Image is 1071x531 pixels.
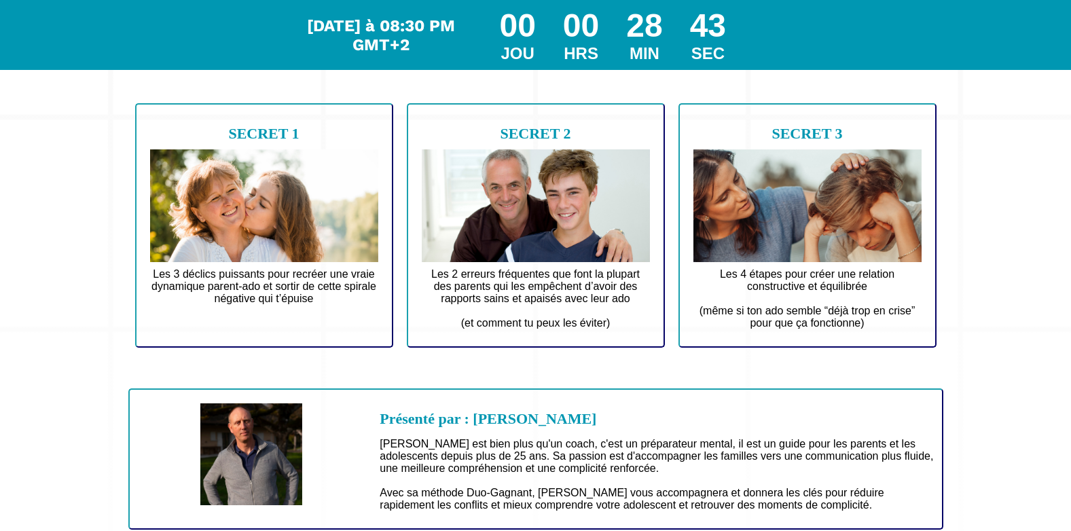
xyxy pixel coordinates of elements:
img: 6e5ea48f4dd0521e46c6277ff4d310bb_Design_sans_titre_5.jpg [693,149,922,262]
div: 00 [499,7,535,44]
b: Présenté par : [PERSON_NAME] [380,410,596,427]
img: d70f9ede54261afe2763371d391305a3_Design_sans_titre_4.jpg [150,149,378,262]
b: SECRET 2 [500,125,570,142]
div: MIN [626,44,662,63]
img: 774e71fe38cd43451293438b60a23fce_Design_sans_titre_1.jpg [422,149,650,262]
text: Les 4 étapes pour créer une relation constructive et équilibrée (même si ton ado semble “déjà tro... [693,265,922,333]
div: SEC [690,44,726,63]
text: Les 2 erreurs fréquentes que font la plupart des parents qui les empêchent d’avoir des rapports s... [422,265,650,333]
b: SECRET 3 [772,125,842,142]
text: Les 3 déclics puissants pour recréer une vraie dynamique parent-ado et sortir de cette spirale né... [150,265,378,321]
div: JOU [499,44,535,63]
text: [PERSON_NAME] est bien plus qu'un coach, c'est un préparateur mental, il est un guide pour les pa... [380,435,934,515]
div: 43 [690,7,726,44]
div: 00 [563,7,599,44]
div: Le webinar commence dans... [304,16,458,54]
img: 266531c25af78cdab9fb5ae8c8282d7f_robin.jpg [200,403,302,505]
div: 28 [626,7,662,44]
b: SECRET 1 [228,125,299,142]
div: HRS [563,44,599,63]
span: [DATE] à 08:30 PM GMT+2 [307,16,455,54]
